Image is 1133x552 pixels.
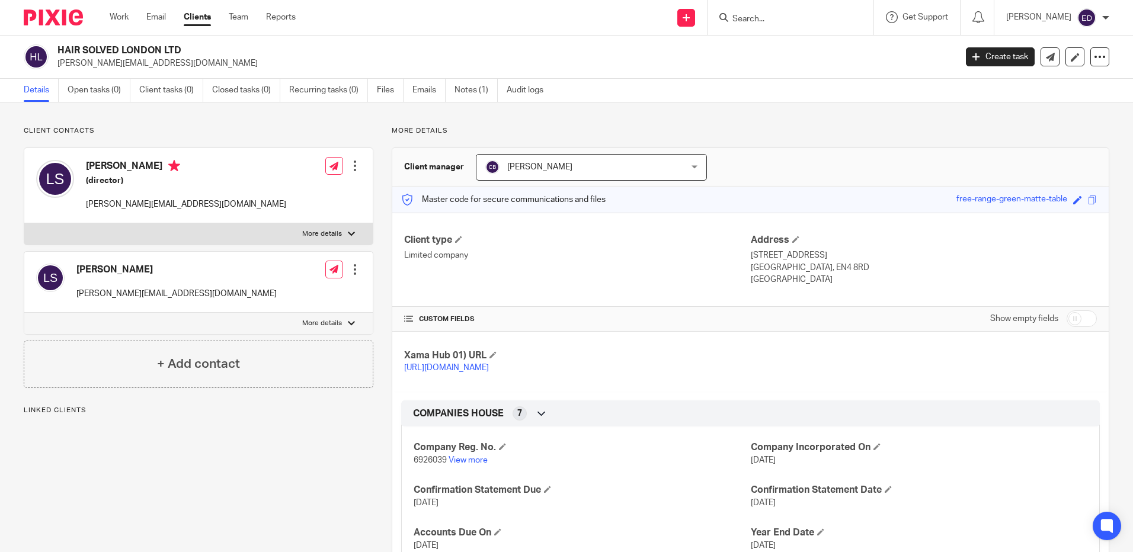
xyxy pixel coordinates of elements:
span: COMPANIES HOUSE [413,407,504,420]
img: svg%3E [485,160,500,174]
a: Clients [184,11,211,23]
a: Client tasks (0) [139,79,203,102]
span: [DATE] [751,456,776,464]
p: Client contacts [24,126,373,136]
h4: Company Incorporated On [751,441,1087,454]
p: [PERSON_NAME][EMAIL_ADDRESS][DOMAIN_NAME] [86,198,286,210]
h4: Year End Date [751,527,1087,539]
p: More details [302,319,342,328]
a: [URL][DOMAIN_NAME] [404,364,489,372]
p: Master code for secure communications and files [401,194,606,206]
p: [GEOGRAPHIC_DATA], EN4 8RD [751,262,1097,274]
h4: + Add contact [157,355,240,373]
span: [DATE] [751,541,776,550]
p: More details [392,126,1109,136]
span: 7 [517,407,522,419]
p: [STREET_ADDRESS] [751,249,1097,261]
p: Limited company [404,249,750,261]
h4: Address [751,234,1097,246]
span: [DATE] [414,541,439,550]
a: Open tasks (0) [68,79,130,102]
a: Notes (1) [455,79,498,102]
a: Closed tasks (0) [212,79,280,102]
a: Emails [412,79,446,102]
i: Primary [168,160,180,172]
p: [GEOGRAPHIC_DATA] [751,274,1097,285]
p: Linked clients [24,406,373,415]
span: Get Support [902,13,948,21]
a: Team [229,11,248,23]
span: 6926039 [414,456,447,464]
h2: HAIR SOLVED LONDON LTD [57,44,770,57]
h4: Confirmation Statement Date [751,484,1087,496]
input: Search [731,14,838,25]
a: Files [377,79,404,102]
img: svg%3E [36,264,65,292]
h4: [PERSON_NAME] [86,160,286,175]
h4: [PERSON_NAME] [76,264,277,276]
img: svg%3E [24,44,49,69]
a: Details [24,79,59,102]
a: View more [449,456,488,464]
a: Recurring tasks (0) [289,79,368,102]
a: Work [110,11,129,23]
h4: Xama Hub 01) URL [404,349,750,362]
img: svg%3E [1077,8,1096,27]
h4: Confirmation Statement Due [414,484,750,496]
label: Show empty fields [990,313,1058,325]
h4: CUSTOM FIELDS [404,314,750,324]
a: Email [146,11,166,23]
h3: Client manager [404,161,464,173]
span: [DATE] [751,499,776,507]
p: More details [302,229,342,239]
span: [PERSON_NAME] [507,163,572,171]
div: free-range-green-matte-table [956,193,1067,207]
img: Pixie [24,9,83,25]
h5: (director) [86,175,286,187]
a: Create task [966,47,1035,66]
img: svg%3E [36,160,74,198]
a: Audit logs [507,79,552,102]
p: [PERSON_NAME][EMAIL_ADDRESS][DOMAIN_NAME] [57,57,948,69]
h4: Accounts Due On [414,527,750,539]
p: [PERSON_NAME][EMAIL_ADDRESS][DOMAIN_NAME] [76,288,277,300]
p: [PERSON_NAME] [1006,11,1071,23]
span: [DATE] [414,499,439,507]
a: Reports [266,11,296,23]
h4: Client type [404,234,750,246]
h4: Company Reg. No. [414,441,750,454]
